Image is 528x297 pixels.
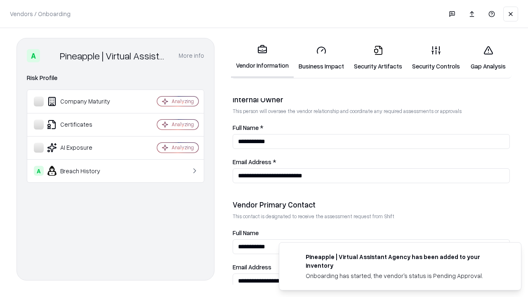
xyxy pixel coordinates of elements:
div: AI Exposure [34,143,132,153]
p: Vendors / Onboarding [10,9,71,18]
div: Vendor Primary Contact [233,200,510,210]
div: Pineapple | Virtual Assistant Agency has been added to your inventory [306,252,501,270]
p: This contact is designated to receive the assessment request from Shift [233,213,510,220]
div: A [34,166,44,176]
a: Gap Analysis [465,39,511,77]
p: This person will oversee the vendor relationship and coordinate any required assessments or appro... [233,108,510,115]
div: Breach History [34,166,132,176]
label: Full Name [233,230,510,236]
img: Pineapple | Virtual Assistant Agency [43,49,57,62]
div: Analyzing [172,144,194,151]
div: Risk Profile [27,73,204,83]
div: A [27,49,40,62]
div: Company Maturity [34,97,132,106]
a: Security Artifacts [349,39,407,77]
label: Email Address [233,264,510,270]
div: Onboarding has started, the vendor's status is Pending Approval. [306,271,501,280]
div: Internal Owner [233,94,510,104]
div: Analyzing [172,121,194,128]
button: More info [179,48,204,63]
div: Certificates [34,120,132,130]
img: trypineapple.com [289,252,299,262]
a: Security Controls [407,39,465,77]
a: Vendor Information [231,38,294,78]
div: Analyzing [172,98,194,105]
label: Email Address * [233,159,510,165]
label: Full Name * [233,125,510,131]
a: Business Impact [294,39,349,77]
div: Pineapple | Virtual Assistant Agency [60,49,169,62]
